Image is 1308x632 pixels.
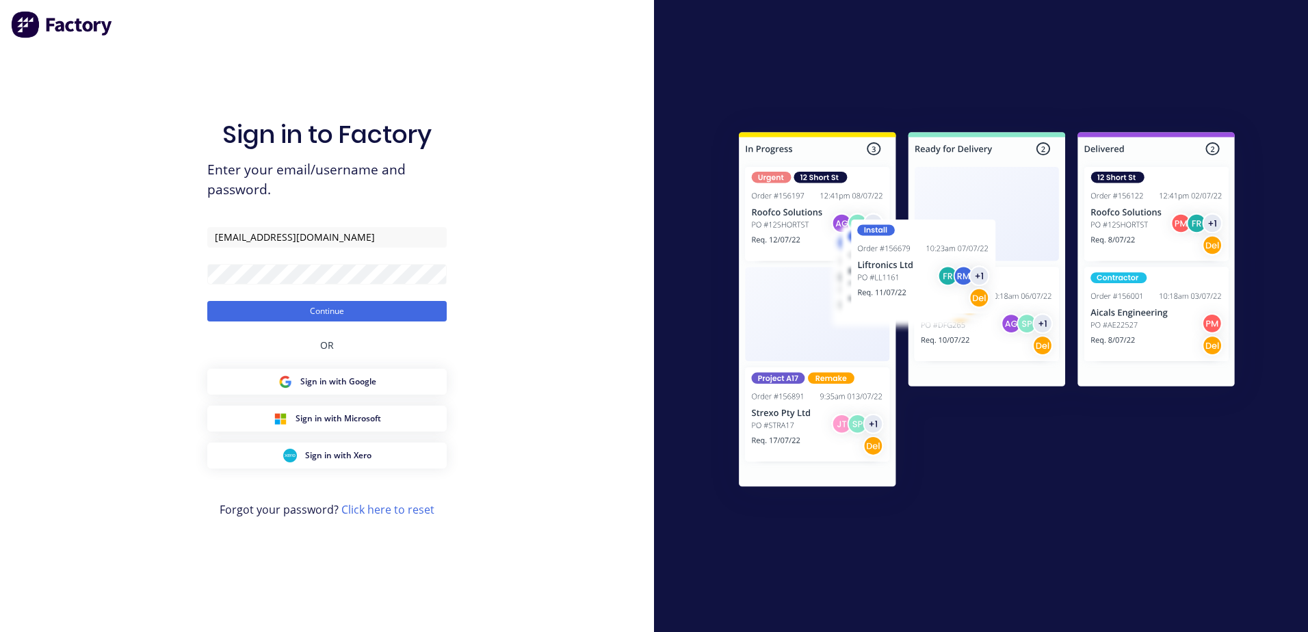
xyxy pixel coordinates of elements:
[283,449,297,462] img: Xero Sign in
[274,412,287,425] img: Microsoft Sign in
[296,412,381,425] span: Sign in with Microsoft
[278,375,292,389] img: Google Sign in
[207,369,447,395] button: Google Sign inSign in with Google
[341,502,434,517] a: Click here to reset
[300,376,376,388] span: Sign in with Google
[11,11,114,38] img: Factory
[305,449,371,462] span: Sign in with Xero
[207,301,447,321] button: Continue
[220,501,434,518] span: Forgot your password?
[320,321,334,369] div: OR
[207,406,447,432] button: Microsoft Sign inSign in with Microsoft
[207,443,447,469] button: Xero Sign inSign in with Xero
[222,120,432,149] h1: Sign in to Factory
[709,105,1265,519] img: Sign in
[207,227,447,248] input: Email/Username
[207,160,447,200] span: Enter your email/username and password.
